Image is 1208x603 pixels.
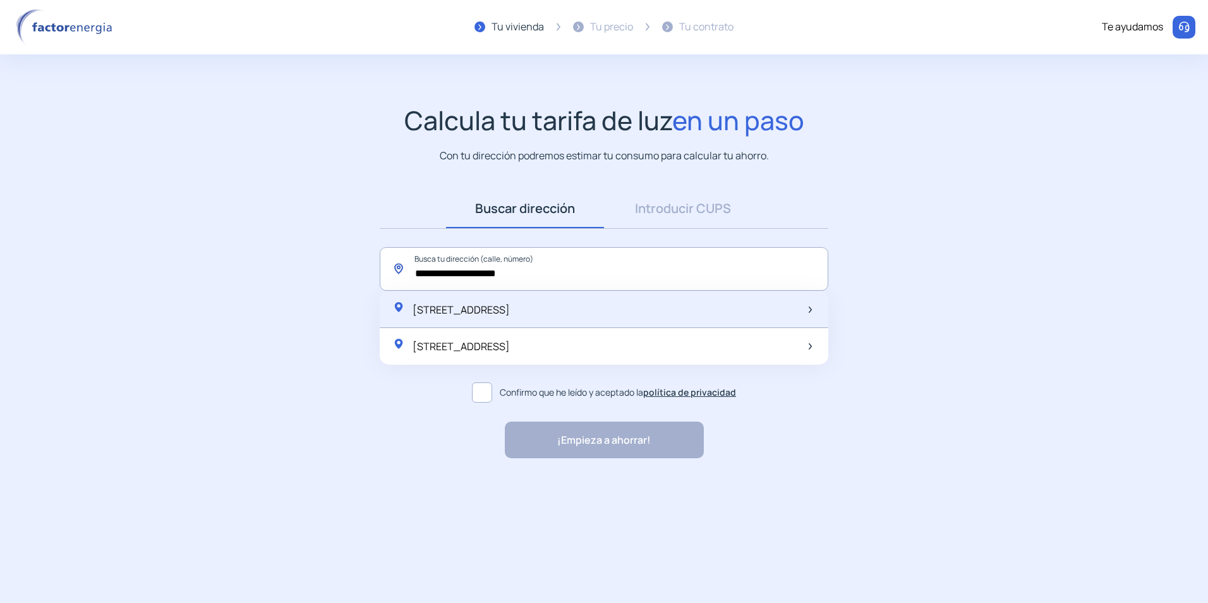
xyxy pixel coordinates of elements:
img: arrow-next-item.svg [809,307,812,313]
div: Tu vivienda [492,19,544,35]
a: Introducir CUPS [604,189,762,228]
div: Te ayudamos [1102,19,1163,35]
span: [STREET_ADDRESS] [413,303,510,317]
div: Tu contrato [679,19,734,35]
span: [STREET_ADDRESS] [413,339,510,353]
h1: Calcula tu tarifa de luz [404,105,804,136]
a: política de privacidad [643,386,736,398]
img: location-pin-green.svg [392,301,405,314]
img: logo factor [13,9,120,46]
img: llamar [1178,21,1190,33]
div: Tu precio [590,19,633,35]
p: Con tu dirección podremos estimar tu consumo para calcular tu ahorro. [440,148,769,164]
a: Buscar dirección [446,189,604,228]
span: en un paso [672,102,804,138]
span: Confirmo que he leído y aceptado la [500,386,736,399]
img: arrow-next-item.svg [809,343,812,350]
img: location-pin-green.svg [392,338,405,350]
